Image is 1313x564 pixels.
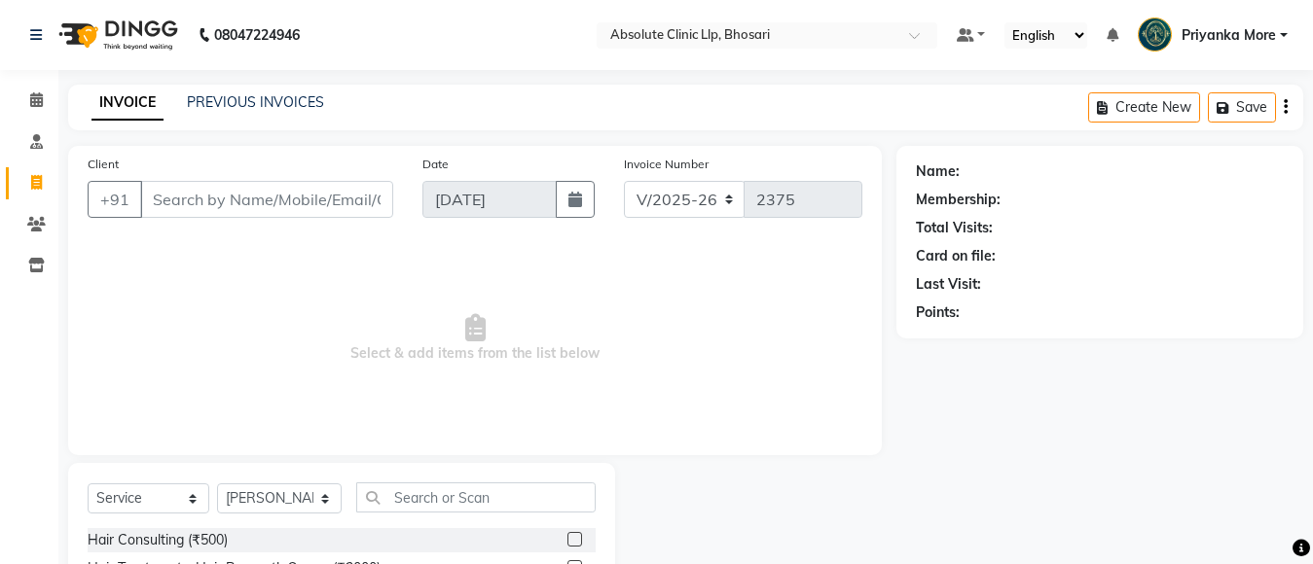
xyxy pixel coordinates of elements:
img: Priyanka More [1138,18,1172,52]
span: Priyanka More [1182,25,1276,46]
label: Date [422,156,449,173]
button: +91 [88,181,142,218]
a: INVOICE [91,86,164,121]
div: Membership: [916,190,1001,210]
b: 08047224946 [214,8,300,62]
div: Last Visit: [916,274,981,295]
label: Invoice Number [624,156,709,173]
div: Name: [916,161,960,182]
input: Search by Name/Mobile/Email/Code [140,181,393,218]
div: Hair Consulting (₹500) [88,530,228,550]
label: Client [88,156,119,173]
button: Create New [1088,92,1200,123]
span: Select & add items from the list below [88,241,862,436]
a: PREVIOUS INVOICES [187,93,324,111]
div: Points: [916,302,960,323]
div: Card on file: [916,246,996,266]
img: logo [50,8,183,62]
button: Save [1208,92,1276,123]
input: Search or Scan [356,482,596,512]
div: Total Visits: [916,218,993,238]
